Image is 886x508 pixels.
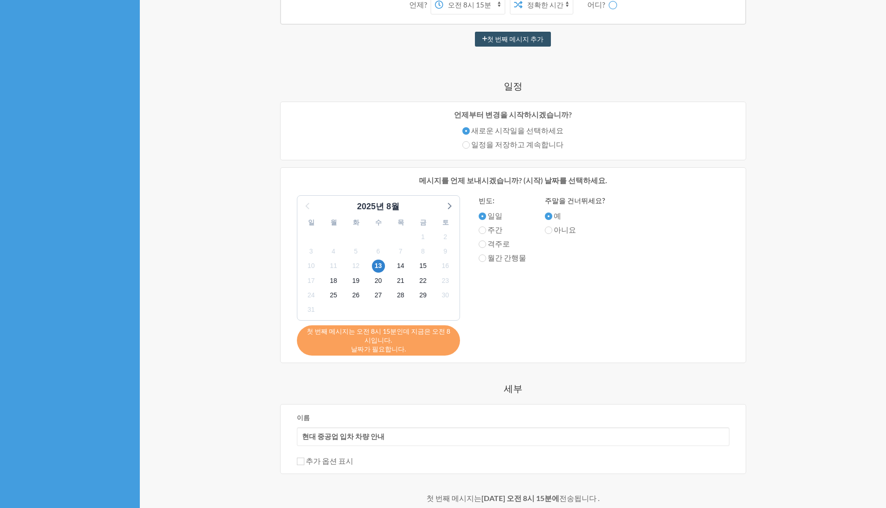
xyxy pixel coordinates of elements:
[488,253,526,262] font: 월간 간행물
[419,176,607,185] font: 메시지를 언제 보내시겠습니까? (시작) 날짜를 선택하세요.
[308,277,315,284] font: 17
[305,245,318,258] span: 2025년 9월 3일
[308,262,315,269] font: 10
[397,262,405,269] font: 14
[444,247,447,255] font: 9
[330,277,337,284] font: 18
[554,211,561,220] font: 예
[352,277,360,284] font: 19
[330,291,337,299] font: 25
[417,231,430,244] span: 2025년 9월 1일 화요일
[332,247,336,255] font: 4
[375,219,382,226] font: 수
[375,277,382,284] font: 20
[305,274,318,287] span: 2025년 9월 17일
[350,245,363,258] span: 2025년 9월 5일 금요일
[545,227,552,234] input: 아니요
[479,227,486,234] input: 주간
[397,277,405,284] font: 21
[545,213,552,220] input: 예
[308,219,315,226] font: 일
[419,277,427,284] font: 22
[479,254,486,262] input: 월간 간행물
[397,291,405,299] font: 28
[439,231,452,244] span: 2025년 9월 2일 쳉
[559,494,599,502] font: 전송됩니다 .
[488,225,502,234] font: 주간
[327,245,340,258] span: 2025년 9월 4일
[306,456,353,465] font: 추가 옵션 표시
[394,260,407,273] span: 2025년 9월 14일 토요일
[442,277,449,284] font: 23
[305,303,318,316] span: 2025년 10월 1일부터
[462,141,470,149] input: 일정을 저장하고 계속합니다
[479,240,486,248] input: 격주로
[307,327,450,344] font: 첫 번째 메시지는 오전 8시 15분인데 지금은 오전 8시입니다.
[394,288,407,302] span: 2025년 9월 28일 토요일
[327,260,340,273] span: 2025년 9월 11일
[481,494,559,502] font: [DATE] 오전 8시 15분에
[375,291,382,299] font: 27
[479,196,495,205] font: 빈도:
[350,260,363,273] span: 2025년 9월 12일 금요일
[372,245,385,258] span: 2025년 9월 6일 토요일
[297,427,729,446] input: 2~4단어 이름을 추천합니다.
[351,345,406,353] font: 날짜가 필요합니다.
[421,233,425,240] font: 1
[327,288,340,302] span: 2025년 9월 25일
[439,245,452,258] span: 2025년 9월 9일 쳉
[372,260,385,273] span: 2025년 9월 13일 토요일
[504,383,522,394] font: 세부
[475,32,551,47] button: 첫 번째 메시지 추가
[398,219,404,226] font: 목
[417,288,430,302] span: 2025년 9월 29일 화요일
[471,140,563,149] font: 일정을 저장하고 계속합니다
[454,110,572,119] font: 언제부터 변경을 시작하시겠습니까?
[330,219,337,226] font: 월
[354,247,358,255] font: 5
[350,288,363,302] span: 2025년 9월 26일 금요일
[420,219,426,226] font: 금
[394,245,407,258] span: 2025년 9월 7일 토요일
[421,247,425,255] font: 8
[297,458,304,465] input: 추가 옵션 표시
[417,274,430,287] span: 2025년 9월 22일 화요일
[471,126,563,135] font: 새로운 시작일을 선택하세요
[439,288,452,302] span: 2025년 9월 30일 쳰
[353,219,359,226] font: 화
[327,274,340,287] span: 2025년 9월 18일
[419,291,427,299] font: 29
[442,291,449,299] font: 30
[439,274,452,287] span: 2025년 9월 23일 쳰
[399,247,403,255] font: 7
[308,291,315,299] font: 24
[444,233,447,240] font: 2
[417,245,430,258] span: 2025년 9월 8일 화요일
[330,262,337,269] font: 11
[462,127,470,135] input: 새로운 시작일을 선택하세요
[554,225,576,234] font: 아니요
[488,211,502,220] font: 일일
[439,260,452,273] span: 2025년 9월 16일 쳰
[297,413,310,421] font: 이름
[442,219,449,226] font: 토
[479,213,486,220] input: 일일
[377,247,380,255] font: 6
[352,262,360,269] font: 12
[488,239,510,248] font: 격주로
[419,262,427,269] font: 15
[372,288,385,302] span: 2025년 9월 27일 토요일
[357,202,399,211] font: 2025년 8월
[487,35,543,43] font: 첫 번째 메시지 추가
[350,274,363,287] span: 2025년 9월 19일 금요일
[442,262,449,269] font: 16
[504,80,522,91] font: 일정
[308,306,315,313] font: 31
[394,274,407,287] span: 2025년 9월 21일 토요일
[375,262,382,269] font: 13
[309,247,313,255] font: 3
[417,260,430,273] span: 2025년 9월 15일 화요일
[305,260,318,273] span: 2025년 9월 10일 확인
[372,274,385,287] span: 2025년 9월 20일 토요일
[545,196,605,205] font: 주말을 건너뛰세요?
